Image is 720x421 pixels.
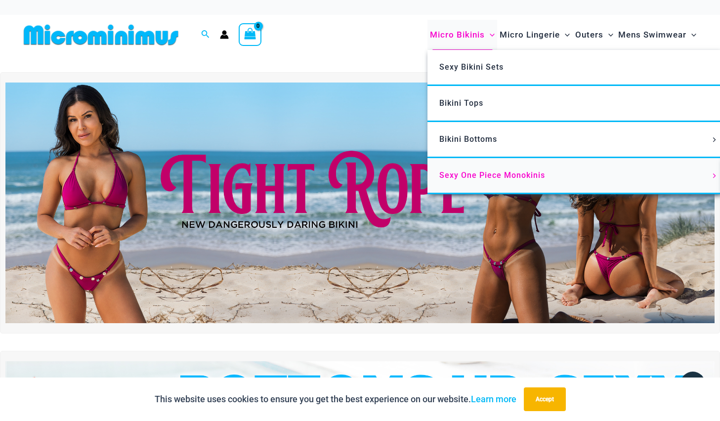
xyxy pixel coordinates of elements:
span: Outers [575,22,603,47]
span: Bikini Tops [439,98,483,108]
span: Bikini Bottoms [439,134,497,144]
img: MM SHOP LOGO FLAT [20,24,182,46]
a: Mens SwimwearMenu ToggleMenu Toggle [616,20,699,50]
a: Micro LingerieMenu ToggleMenu Toggle [497,20,572,50]
a: View Shopping Cart, empty [239,23,261,46]
a: Learn more [471,394,516,404]
span: Menu Toggle [560,22,570,47]
span: Menu Toggle [709,173,720,178]
span: Menu Toggle [485,22,495,47]
span: Micro Lingerie [500,22,560,47]
span: Mens Swimwear [618,22,686,47]
a: Search icon link [201,29,210,41]
nav: Site Navigation [426,18,700,51]
p: This website uses cookies to ensure you get the best experience on our website. [155,392,516,407]
span: Menu Toggle [686,22,696,47]
span: Sexy Bikini Sets [439,62,504,72]
a: Micro BikinisMenu ToggleMenu Toggle [427,20,497,50]
span: Sexy One Piece Monokinis [439,170,545,180]
span: Menu Toggle [709,137,720,142]
img: Tight Rope Pink Bikini [5,83,715,324]
a: Account icon link [220,30,229,39]
span: Micro Bikinis [430,22,485,47]
span: Menu Toggle [603,22,613,47]
button: Accept [524,387,566,411]
a: OutersMenu ToggleMenu Toggle [573,20,616,50]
